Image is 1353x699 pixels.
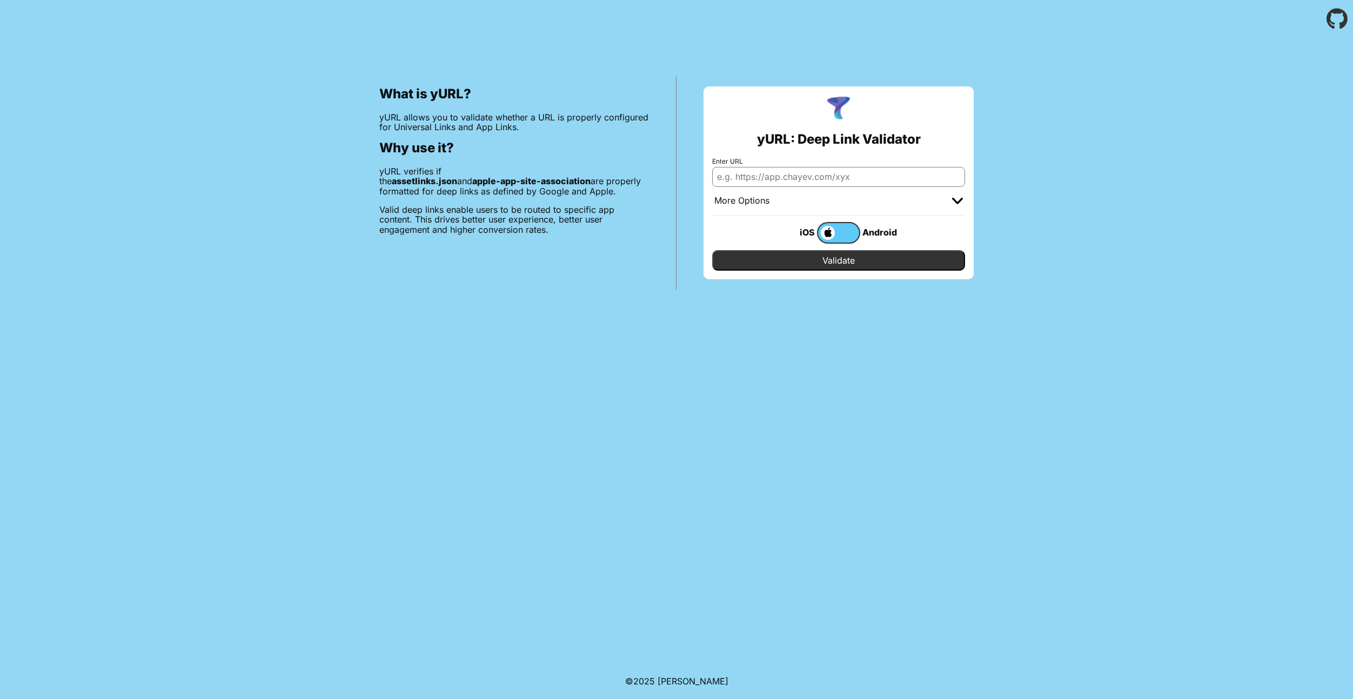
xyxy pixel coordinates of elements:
[472,176,591,186] b: apple-app-site-association
[757,132,921,147] h2: yURL: Deep Link Validator
[712,158,965,165] label: Enter URL
[712,250,965,271] input: Validate
[379,112,649,132] p: yURL allows you to validate whether a URL is properly configured for Universal Links and App Links.
[825,95,853,123] img: yURL Logo
[860,225,903,239] div: Android
[712,167,965,186] input: e.g. https://app.chayev.com/xyx
[379,205,649,234] p: Valid deep links enable users to be routed to specific app content. This drives better user exper...
[714,196,769,206] div: More Options
[392,176,457,186] b: assetlinks.json
[633,676,655,687] span: 2025
[379,140,649,156] h2: Why use it?
[379,86,649,102] h2: What is yURL?
[774,225,817,239] div: iOS
[379,166,649,196] p: yURL verifies if the and are properly formatted for deep links as defined by Google and Apple.
[625,663,728,699] footer: ©
[952,198,963,204] img: chevron
[658,676,728,687] a: Michael Ibragimchayev's Personal Site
